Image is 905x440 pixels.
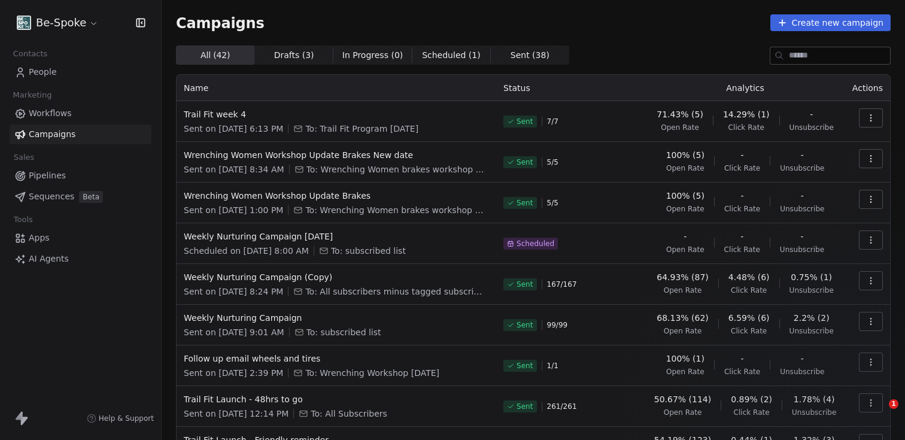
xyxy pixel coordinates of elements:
span: Weekly Nurturing Campaign (Copy) [184,271,489,283]
span: Wrenching Women Workshop Update Brakes [184,190,489,202]
span: Apps [29,232,50,244]
a: Workflows [10,104,151,123]
span: 5 / 5 [547,157,558,167]
span: 4.48% (6) [728,271,770,283]
span: Sent on [DATE] 8:24 PM [184,286,283,298]
span: In Progress ( 0 ) [342,49,403,62]
span: - [684,230,687,242]
span: Unsubscribe [792,408,836,417]
span: Sent on [DATE] 2:39 PM [184,367,283,379]
span: 100% (5) [666,149,704,161]
span: Scheduled on [DATE] 8:00 AM [184,245,309,257]
span: Sent [517,157,533,167]
span: 167 / 167 [547,280,577,289]
span: Trail Fit week 4 [184,108,489,120]
span: Weekly Nurturing Campaign [DATE] [184,230,489,242]
span: Click Rate [734,408,770,417]
span: Sent on [DATE] 8:34 AM [184,163,284,175]
button: Create new campaign [770,14,891,31]
a: Apps [10,228,151,248]
span: Scheduled ( 1 ) [422,49,481,62]
span: Unsubscribe [780,204,824,214]
span: Campaigns [29,128,75,141]
span: To: All subscribers minus tagged subscribed [305,286,485,298]
span: 68.13% (62) [657,312,709,324]
span: Wrenching Women Workshop Update Brakes New date [184,149,489,161]
a: Pipelines [10,166,151,186]
a: People [10,62,151,82]
span: Open Rate [666,163,704,173]
span: 1 / 1 [547,361,558,371]
span: - [800,230,803,242]
span: Follow up email wheels and tires [184,353,489,365]
span: 100% (5) [666,190,704,202]
span: Sent on [DATE] 9:01 AM [184,326,284,338]
a: AI Agents [10,249,151,269]
span: AI Agents [29,253,69,265]
span: Sent [517,320,533,330]
span: Open Rate [664,326,702,336]
span: Marketing [8,86,57,104]
span: Trail Fit Launch - 48hrs to go [184,393,489,405]
span: 99 / 99 [547,320,568,330]
span: Workflows [29,107,72,120]
span: Open Rate [664,286,702,295]
span: Be-Spoke [36,15,86,31]
span: Sent [517,402,533,411]
span: - [741,149,744,161]
span: Contacts [8,45,53,63]
span: To: Trail Fit Program July 2025 [305,123,418,135]
th: Actions [845,75,890,101]
span: 64.93% (87) [657,271,709,283]
span: Sent [517,117,533,126]
span: Pipelines [29,169,66,182]
span: Click Rate [724,204,760,214]
iframe: Intercom live chat [864,399,893,428]
span: Scheduled [517,239,554,248]
span: Sent [517,198,533,208]
span: Beta [79,191,103,203]
span: Sent [517,280,533,289]
span: To: subscribed list [331,245,406,257]
span: 50.67% (114) [654,393,711,405]
span: - [741,190,744,202]
span: Tools [8,211,38,229]
span: Open Rate [666,245,704,254]
span: 7 / 7 [547,117,558,126]
button: Be-Spoke [14,13,101,33]
span: 0.75% (1) [791,271,832,283]
span: Click Rate [724,245,760,254]
a: Help & Support [87,414,154,423]
th: Status [496,75,646,101]
img: Facebook%20profile%20picture.png [17,16,31,30]
span: To: subscribed list [306,326,381,338]
span: - [810,108,813,120]
span: 100% (1) [666,353,704,365]
span: To: All Subscribers [311,408,387,420]
span: To: Wrenching Women brakes workshop 25 [305,204,485,216]
span: 5 / 5 [547,198,558,208]
span: - [740,230,743,242]
span: Open Rate [666,204,704,214]
span: Sent [517,361,533,371]
span: Weekly Nurturing Campaign [184,312,489,324]
span: Sent ( 38 ) [511,49,549,62]
a: SequencesBeta [10,187,151,207]
span: 71.43% (5) [657,108,703,120]
span: Sequences [29,190,74,203]
span: Campaigns [176,14,265,31]
span: Open Rate [661,123,699,132]
span: To: Wrenching Women brakes workshop 25 [306,163,486,175]
span: People [29,66,57,78]
th: Analytics [646,75,845,101]
span: Unsubscribe [780,245,824,254]
span: Unsubscribe [789,123,834,132]
span: Sent on [DATE] 1:00 PM [184,204,283,216]
span: Open Rate [666,367,704,377]
span: Click Rate [724,163,760,173]
span: - [801,149,804,161]
span: 14.29% (1) [723,108,770,120]
span: Click Rate [728,123,764,132]
span: Help & Support [99,414,154,423]
span: Open Rate [664,408,702,417]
